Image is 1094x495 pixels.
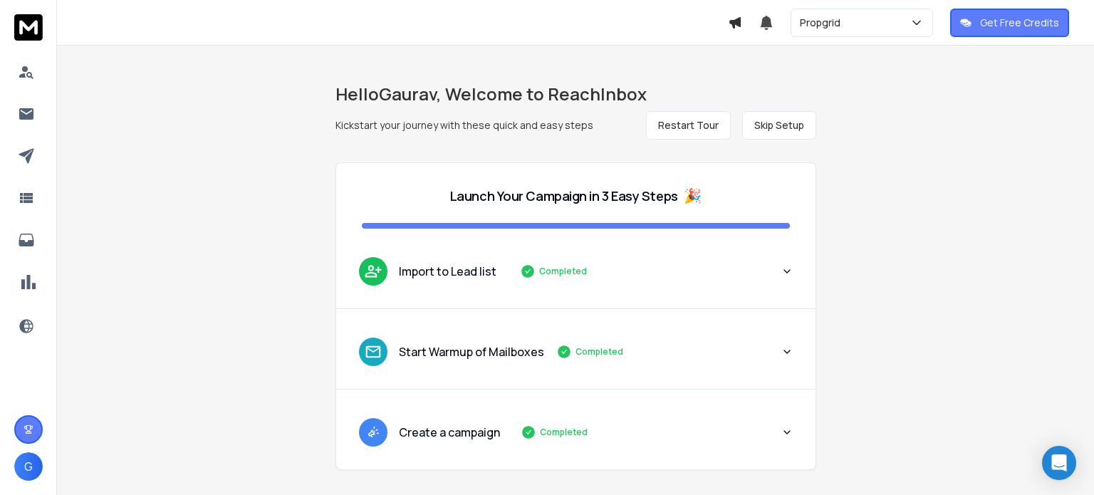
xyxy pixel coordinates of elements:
[336,407,816,469] button: leadCreate a campaignCompleted
[14,452,43,481] button: G
[684,186,702,206] span: 🎉
[950,9,1069,37] button: Get Free Credits
[336,326,816,389] button: leadStart Warmup of MailboxesCompleted
[335,83,816,105] h1: Hello Gaurav , Welcome to ReachInbox
[980,16,1059,30] p: Get Free Credits
[399,263,496,280] p: Import to Lead list
[450,186,678,206] p: Launch Your Campaign in 3 Easy Steps
[539,266,587,277] p: Completed
[742,111,816,140] button: Skip Setup
[800,16,846,30] p: Propgrid
[364,423,382,441] img: lead
[364,262,382,280] img: lead
[1042,446,1076,480] div: Open Intercom Messenger
[754,118,804,132] span: Skip Setup
[364,343,382,361] img: lead
[399,424,500,441] p: Create a campaign
[646,111,731,140] button: Restart Tour
[540,427,588,438] p: Completed
[399,343,544,360] p: Start Warmup of Mailboxes
[575,346,623,358] p: Completed
[335,118,593,132] p: Kickstart your journey with these quick and easy steps
[336,246,816,308] button: leadImport to Lead listCompleted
